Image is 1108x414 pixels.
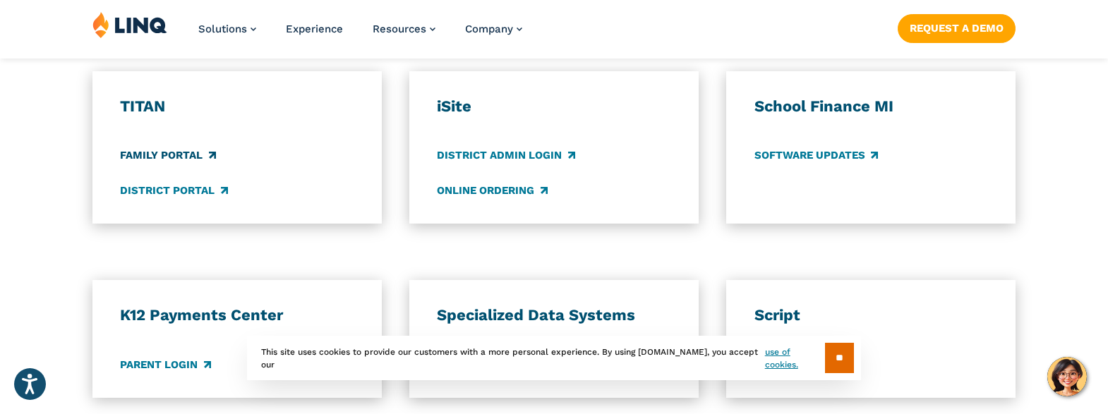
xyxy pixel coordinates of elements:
a: Online Ordering [437,183,547,198]
h3: TITAN [120,97,354,116]
h3: K12 Payments Center [120,305,354,325]
img: LINQ | K‑12 Software [92,11,167,38]
nav: Primary Navigation [198,11,522,58]
a: Resources [373,23,435,35]
a: Family Portal [120,148,215,164]
a: Experience [286,23,343,35]
a: Software Updates [754,148,878,164]
a: Request a Demo [898,14,1016,42]
span: Company [465,23,513,35]
h3: Script [754,305,988,325]
h3: School Finance MI [754,97,988,116]
h3: Specialized Data Systems [437,305,670,325]
span: Solutions [198,23,247,35]
a: Solutions [198,23,256,35]
span: Resources [373,23,426,35]
h3: iSite [437,97,670,116]
a: Parent Login [120,357,210,372]
a: use of cookies. [765,346,825,371]
a: District Admin Login [437,148,574,164]
nav: Button Navigation [898,11,1016,42]
button: Hello, have a question? Let’s chat. [1047,357,1087,396]
a: Company [465,23,522,35]
a: District Portal [120,183,227,198]
div: This site uses cookies to provide our customers with a more personal experience. By using [DOMAIN... [247,336,861,380]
